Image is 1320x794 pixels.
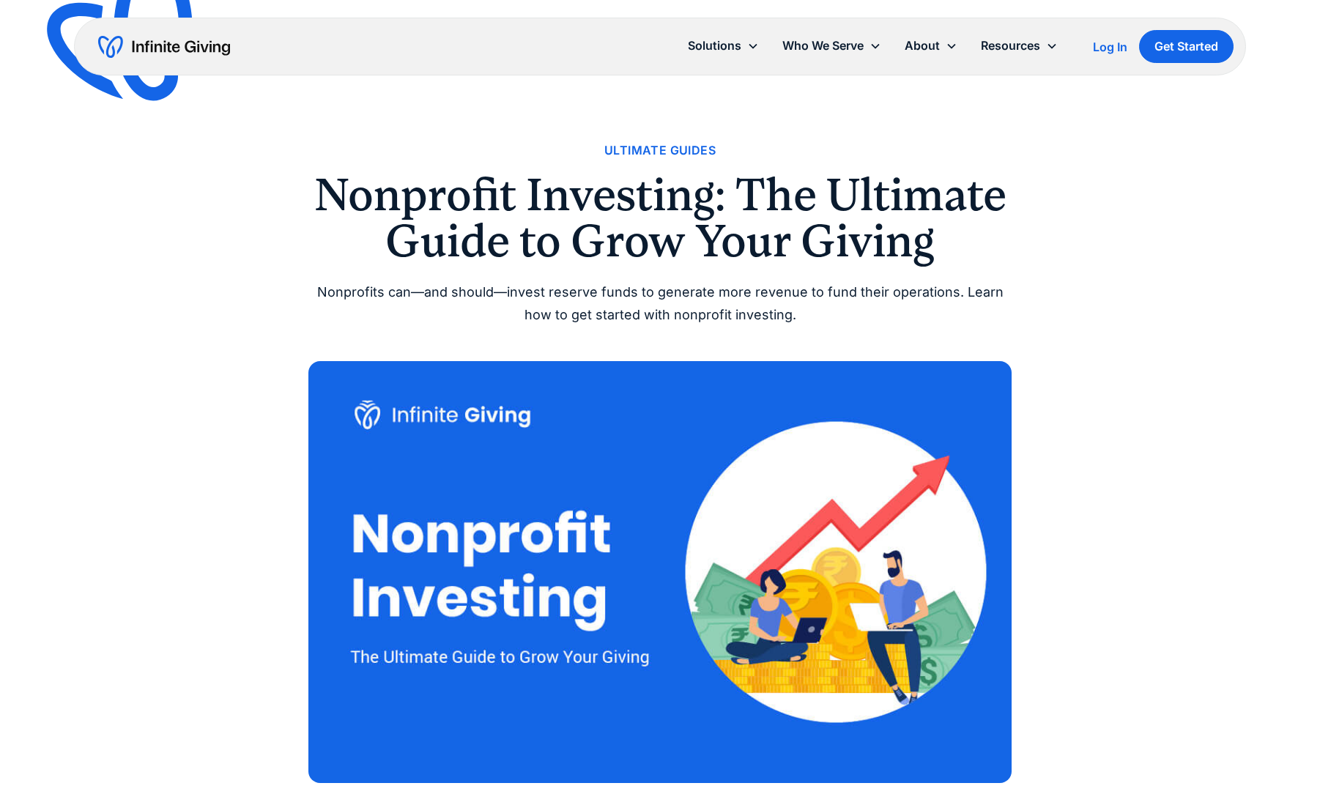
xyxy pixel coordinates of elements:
[604,141,716,160] a: Ultimate Guides
[969,30,1069,62] div: Resources
[1093,41,1127,53] div: Log In
[308,281,1012,326] div: Nonprofits can—and should—invest reserve funds to generate more revenue to fund their operations....
[308,172,1012,264] h1: Nonprofit Investing: The Ultimate Guide to Grow Your Giving
[771,30,893,62] div: Who We Serve
[905,36,940,56] div: About
[981,36,1040,56] div: Resources
[1139,30,1234,63] a: Get Started
[893,30,969,62] div: About
[676,30,771,62] div: Solutions
[688,36,741,56] div: Solutions
[98,35,230,59] a: home
[1093,38,1127,56] a: Log In
[782,36,864,56] div: Who We Serve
